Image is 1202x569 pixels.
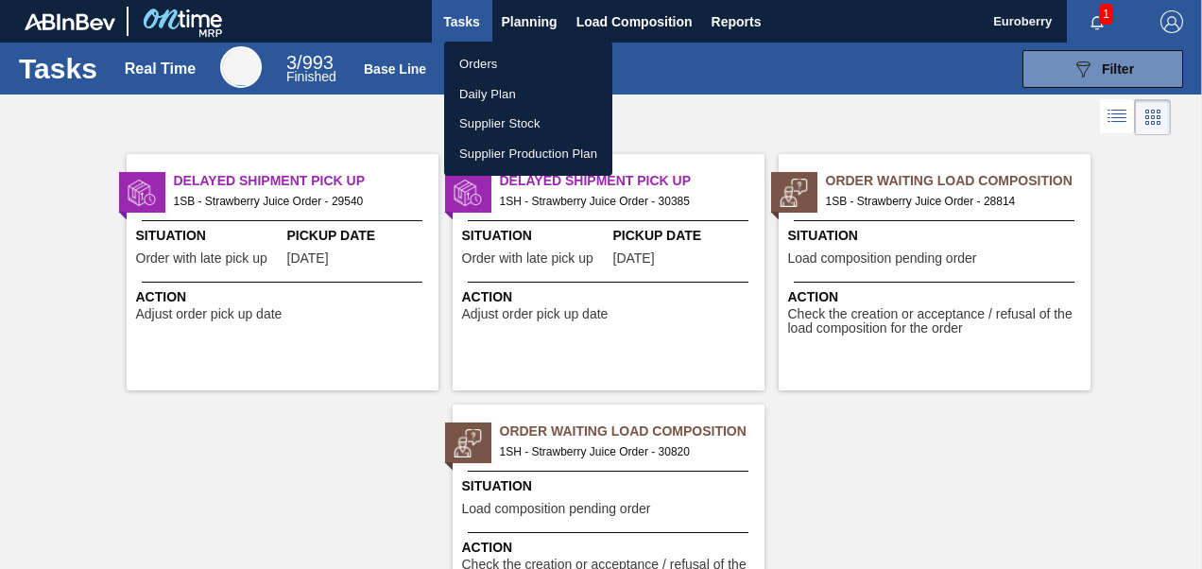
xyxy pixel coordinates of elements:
a: Orders [444,49,612,79]
a: Daily Plan [444,79,612,110]
a: Supplier Production Plan [444,139,612,169]
a: Supplier Stock [444,109,612,139]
